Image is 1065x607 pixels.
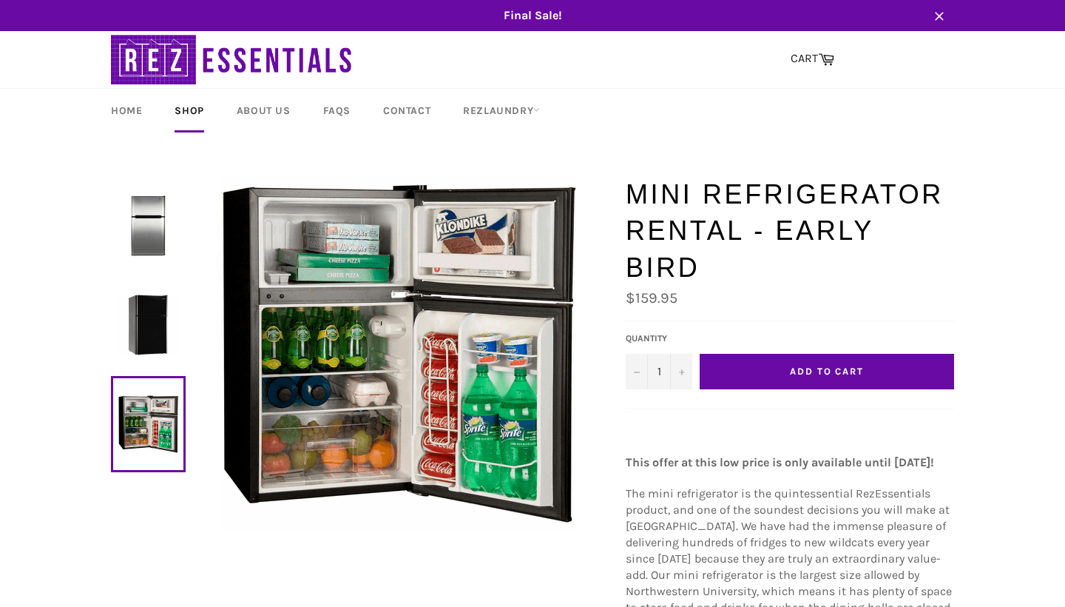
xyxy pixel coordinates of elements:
[626,176,954,286] h1: Mini Refrigerator Rental - Early Bird
[221,176,576,531] img: Mini Refrigerator Rental - Early Bird
[222,89,305,133] a: About Us
[626,289,677,306] span: $159.95
[670,354,692,389] button: Increase quantity
[308,89,365,133] a: FAQs
[783,44,842,75] a: CART
[626,354,648,389] button: Decrease quantity
[626,332,692,345] label: Quantity
[118,195,178,255] img: Mini Refrigerator Rental - Early Bird
[448,89,555,133] a: RezLaundry
[96,7,969,24] span: Final Sale!
[790,366,864,377] span: Add to Cart
[700,354,954,389] button: Add to Cart
[626,455,934,469] strong: This offer at this low price is only available until [DATE]!
[96,89,157,133] a: Home
[160,89,218,133] a: Shop
[368,89,445,133] a: Contact
[118,295,178,355] img: Mini Refrigerator Rental - Early Bird
[111,31,355,88] img: RezEssentials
